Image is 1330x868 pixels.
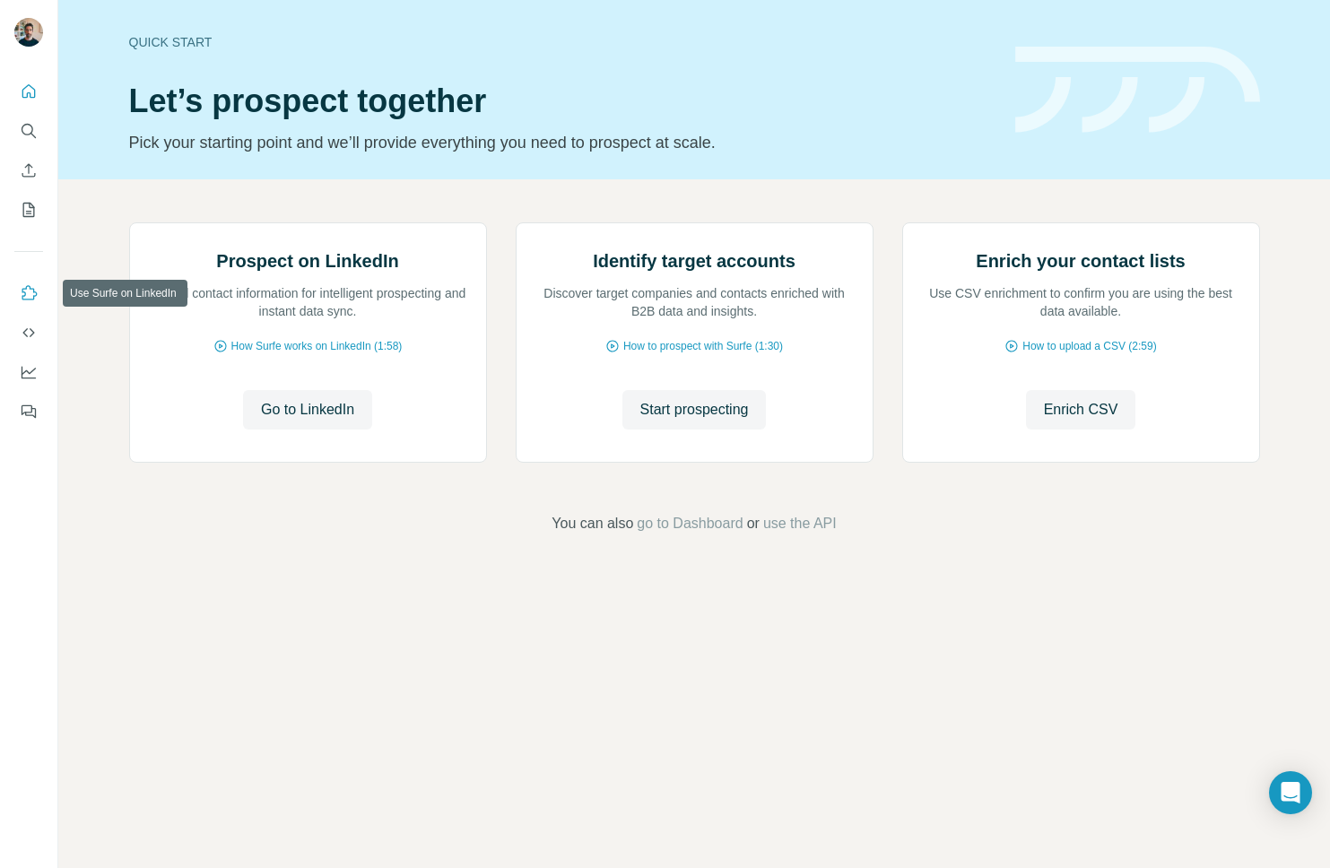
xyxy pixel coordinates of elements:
[14,154,43,187] button: Enrich CSV
[623,338,783,354] span: How to prospect with Surfe (1:30)
[1269,771,1312,814] div: Open Intercom Messenger
[231,338,403,354] span: How Surfe works on LinkedIn (1:58)
[129,33,994,51] div: Quick start
[593,248,795,273] h2: Identify target accounts
[14,115,43,147] button: Search
[148,284,468,320] p: Reveal contact information for intelligent prospecting and instant data sync.
[14,277,43,309] button: Use Surfe on LinkedIn
[1015,47,1260,134] img: banner
[14,395,43,428] button: Feedback
[129,83,994,119] h1: Let’s prospect together
[535,284,855,320] p: Discover target companies and contacts enriched with B2B data and insights.
[637,513,743,534] button: go to Dashboard
[14,317,43,349] button: Use Surfe API
[763,513,837,534] button: use the API
[552,513,633,534] span: You can also
[640,399,749,421] span: Start prospecting
[14,18,43,47] img: Avatar
[622,390,767,430] button: Start prospecting
[14,194,43,226] button: My lists
[976,248,1185,273] h2: Enrich your contact lists
[129,130,994,155] p: Pick your starting point and we’ll provide everything you need to prospect at scale.
[747,513,760,534] span: or
[1044,399,1118,421] span: Enrich CSV
[14,356,43,388] button: Dashboard
[261,399,354,421] span: Go to LinkedIn
[14,75,43,108] button: Quick start
[921,284,1241,320] p: Use CSV enrichment to confirm you are using the best data available.
[243,390,372,430] button: Go to LinkedIn
[216,248,398,273] h2: Prospect on LinkedIn
[1026,390,1136,430] button: Enrich CSV
[1022,338,1156,354] span: How to upload a CSV (2:59)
